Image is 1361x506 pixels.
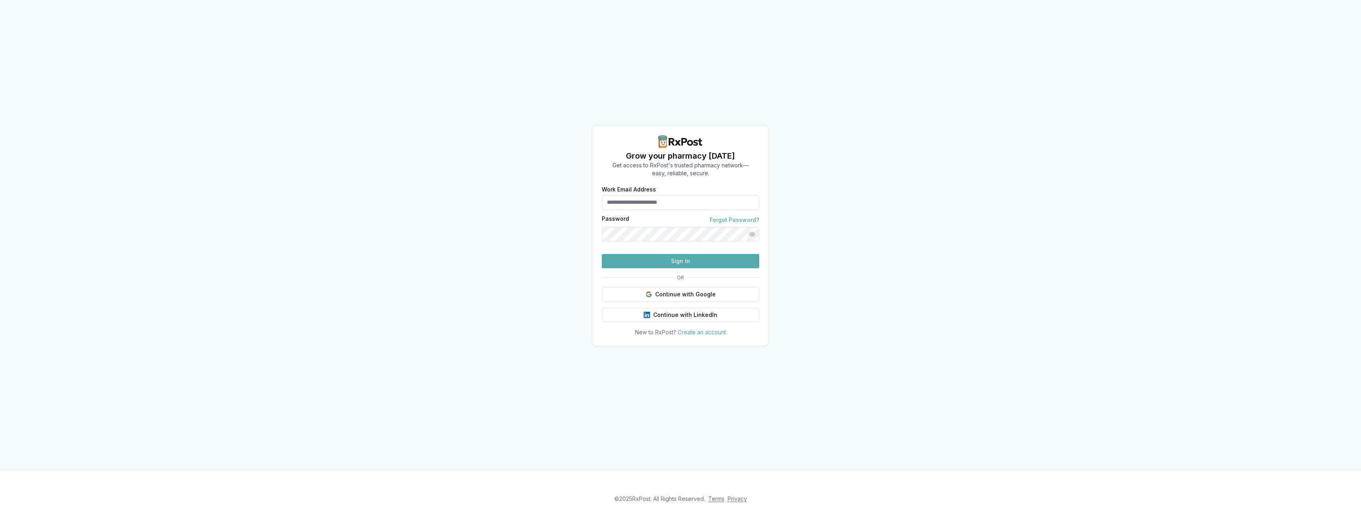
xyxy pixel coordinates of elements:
label: Password [602,216,629,224]
a: Forgot Password? [710,216,759,224]
h1: Grow your pharmacy [DATE] [612,150,749,161]
img: RxPost Logo [655,135,706,148]
button: Sign In [602,254,759,268]
label: Work Email Address [602,187,759,192]
img: LinkedIn [644,312,650,318]
button: Show password [745,227,759,241]
img: Google [646,291,652,298]
a: Terms [708,495,724,502]
a: Privacy [728,495,747,502]
p: Get access to RxPost's trusted pharmacy network— easy, reliable, secure. [612,161,749,177]
button: Continue with Google [602,287,759,301]
span: New to RxPost? [635,329,676,335]
button: Continue with LinkedIn [602,308,759,322]
a: Create an account [678,329,726,335]
span: OR [674,275,687,281]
